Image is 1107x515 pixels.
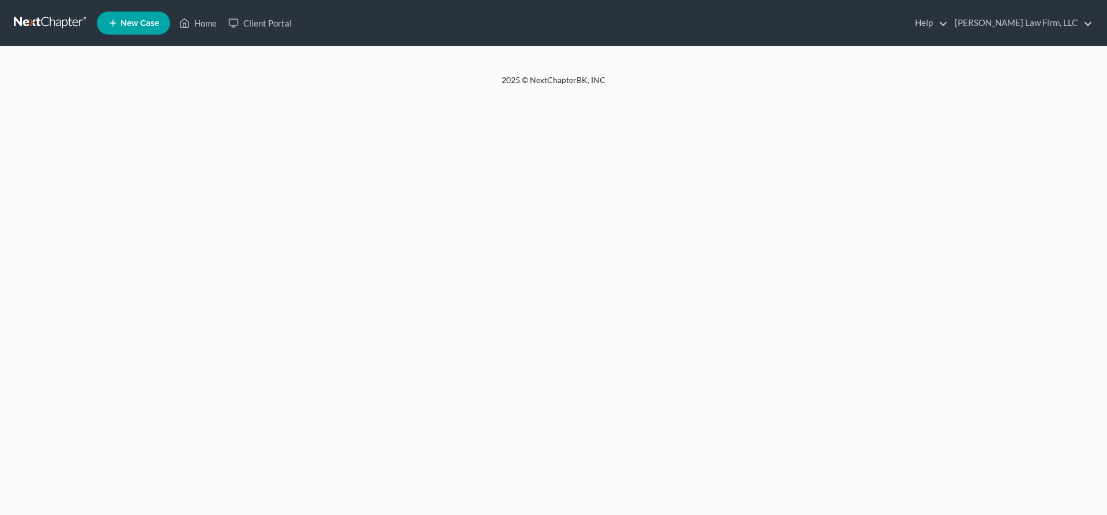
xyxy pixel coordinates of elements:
[97,12,170,35] new-legal-case-button: New Case
[223,13,298,33] a: Client Portal
[174,13,223,33] a: Home
[909,13,948,33] a: Help
[225,74,882,95] div: 2025 © NextChapterBK, INC
[949,13,1093,33] a: [PERSON_NAME] Law Firm, LLC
